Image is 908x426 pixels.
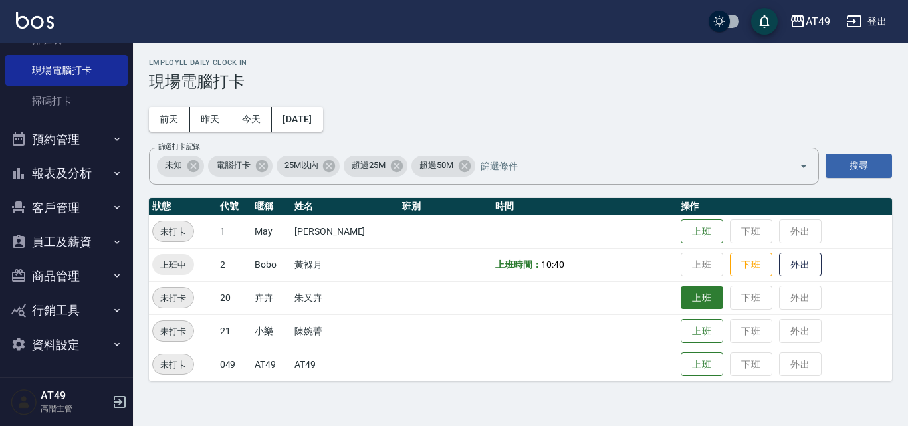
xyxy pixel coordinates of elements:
td: [PERSON_NAME] [291,215,399,248]
h2: Employee Daily Clock In [149,58,892,67]
span: 超過50M [411,159,461,172]
span: 未打卡 [153,225,193,239]
div: AT49 [806,13,830,30]
td: 卉卉 [251,281,291,314]
button: 昨天 [190,107,231,132]
button: 登出 [841,9,892,34]
button: 客戶管理 [5,191,128,225]
span: 25M以內 [277,159,326,172]
button: 行銷工具 [5,293,128,328]
button: 商品管理 [5,259,128,294]
h3: 現場電腦打卡 [149,72,892,91]
button: 前天 [149,107,190,132]
button: 上班 [681,319,723,344]
label: 篩選打卡記錄 [158,142,200,152]
div: 超過50M [411,156,475,177]
td: 黃褓月 [291,248,399,281]
th: 姓名 [291,198,399,215]
img: Person [11,389,37,415]
td: 小樂 [251,314,291,348]
div: 電腦打卡 [208,156,273,177]
th: 狀態 [149,198,217,215]
div: 未知 [157,156,204,177]
td: 20 [217,281,252,314]
button: 下班 [730,253,772,277]
button: 上班 [681,352,723,377]
td: 2 [217,248,252,281]
button: 上班 [681,219,723,244]
td: AT49 [291,348,399,381]
div: 超過25M [344,156,407,177]
a: 現場電腦打卡 [5,55,128,86]
input: 篩選條件 [477,154,776,177]
th: 時間 [492,198,677,215]
button: 資料設定 [5,328,128,362]
span: 10:40 [541,259,564,270]
p: 高階主管 [41,403,108,415]
td: May [251,215,291,248]
button: 今天 [231,107,273,132]
b: 上班時間： [495,259,542,270]
div: 25M以內 [277,156,340,177]
td: AT49 [251,348,291,381]
td: 朱又卉 [291,281,399,314]
td: 049 [217,348,252,381]
td: 21 [217,314,252,348]
th: 班別 [399,198,491,215]
span: 未打卡 [153,358,193,372]
td: Bobo [251,248,291,281]
span: 未知 [157,159,190,172]
h5: AT49 [41,389,108,403]
span: 超過25M [344,159,394,172]
span: 電腦打卡 [208,159,259,172]
span: 未打卡 [153,291,193,305]
span: 上班中 [152,258,194,272]
button: 外出 [779,253,822,277]
td: 1 [217,215,252,248]
th: 代號 [217,198,252,215]
button: 搜尋 [826,154,892,178]
button: save [751,8,778,35]
button: [DATE] [272,107,322,132]
button: Open [793,156,814,177]
th: 暱稱 [251,198,291,215]
button: AT49 [784,8,836,35]
button: 預約管理 [5,122,128,157]
th: 操作 [677,198,892,215]
img: Logo [16,12,54,29]
button: 員工及薪資 [5,225,128,259]
button: 報表及分析 [5,156,128,191]
button: 上班 [681,286,723,310]
a: 掃碼打卡 [5,86,128,116]
span: 未打卡 [153,324,193,338]
td: 陳婉菁 [291,314,399,348]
